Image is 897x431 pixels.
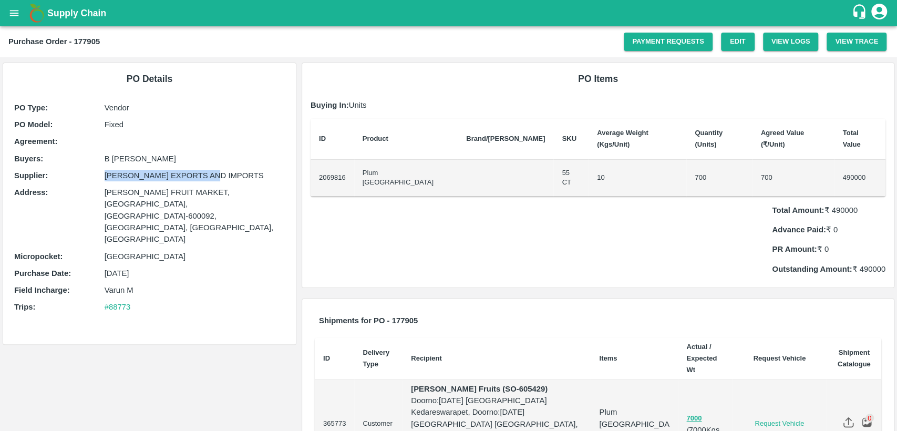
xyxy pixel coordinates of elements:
[14,104,48,112] b: PO Type :
[772,265,852,273] b: Outstanding Amount:
[772,206,824,214] b: Total Amount:
[311,160,354,197] td: 2069816
[772,263,885,275] p: ₹ 490000
[14,155,43,163] b: Buyers :
[14,137,57,146] b: Agreement:
[761,129,804,148] b: Agreed Value (₹/Unit)
[105,153,285,165] p: B [PERSON_NAME]
[624,33,713,51] a: Payment Requests
[2,1,26,25] button: open drawer
[599,354,617,362] b: Items
[323,354,330,362] b: ID
[870,2,889,24] div: account of current user
[105,268,285,279] p: [DATE]
[105,102,285,114] p: Vendor
[861,417,872,428] img: preview
[14,252,63,261] b: Micropocket :
[311,101,349,109] b: Buying In:
[105,303,131,311] a: #88773
[695,129,723,148] b: Quantity (Units)
[772,245,817,253] b: PR Amount:
[411,385,548,393] strong: [PERSON_NAME] Fruits (SO-605429)
[105,119,285,130] p: Fixed
[597,129,648,148] b: Average Weight (Kgs/Unit)
[686,413,702,425] button: 7000
[843,417,854,428] img: share
[686,343,717,374] b: Actual / Expected Wt
[105,170,285,181] p: [PERSON_NAME] EXPORTS AND IMPORTS
[553,160,589,197] td: 55 CT
[12,71,287,86] h6: PO Details
[311,99,885,111] p: Units
[772,204,885,216] p: ₹ 490000
[105,187,285,245] p: [PERSON_NAME] FRUIT MARKET,[GEOGRAPHIC_DATA],[GEOGRAPHIC_DATA]-600092, [GEOGRAPHIC_DATA], [GEOGRA...
[589,160,686,197] td: 10
[772,243,885,255] p: ₹ 0
[466,135,545,142] b: Brand/[PERSON_NAME]
[363,348,389,368] b: Delivery Type
[865,414,874,422] div: 0
[14,303,35,311] b: Trips :
[354,160,458,197] td: Plum [GEOGRAPHIC_DATA]
[772,224,885,235] p: ₹ 0
[842,129,860,148] b: Total Value
[105,284,285,296] p: Varun M
[47,6,851,20] a: Supply Chain
[686,160,752,197] td: 700
[14,171,48,180] b: Supplier :
[752,160,834,197] td: 700
[827,33,886,51] button: View Trace
[8,37,100,46] b: Purchase Order - 177905
[105,251,285,262] p: [GEOGRAPHIC_DATA]
[562,135,576,142] b: SKU
[838,348,871,368] b: Shipment Catalogue
[311,71,885,86] h6: PO Items
[26,3,47,24] img: logo
[47,8,106,18] b: Supply Chain
[772,225,826,234] b: Advance Paid:
[721,33,755,51] a: Edit
[14,188,48,197] b: Address :
[319,316,418,325] b: Shipments for PO - 177905
[753,354,806,362] b: Request Vehicle
[834,160,885,197] td: 490000
[763,33,819,51] button: View Logs
[14,120,53,129] b: PO Model :
[363,135,388,142] b: Product
[851,4,870,23] div: customer-support
[319,135,326,142] b: ID
[14,269,71,278] b: Purchase Date :
[740,419,818,429] a: Request Vehicle
[14,286,70,294] b: Field Incharge :
[411,354,442,362] b: Recipient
